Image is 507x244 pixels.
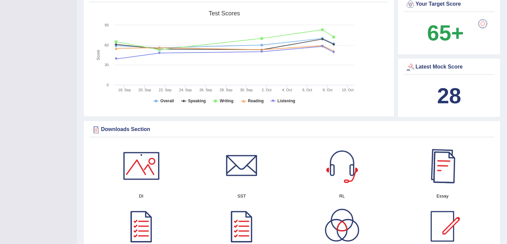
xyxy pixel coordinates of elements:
tspan: Score [96,50,101,60]
text: 0 [107,83,109,87]
tspan: 20. Sep [138,88,151,92]
text: 60 [105,43,109,47]
tspan: Reading [248,99,264,103]
div: Downloads Section [91,125,493,135]
tspan: 6. Oct [302,88,312,92]
text: 90 [105,23,109,27]
h4: RL [295,193,389,200]
tspan: 4. Oct [282,88,292,92]
div: Latest Mock Score [405,62,493,72]
tspan: Listening [277,99,295,103]
tspan: 24. Sep [179,88,192,92]
tspan: Overall [160,99,174,103]
h4: DI [94,193,188,200]
tspan: 26. Sep [199,88,212,92]
h4: SST [195,193,288,200]
b: 28 [437,84,461,108]
tspan: 30. Sep [240,88,253,92]
text: 30 [105,63,109,67]
tspan: Test scores [209,10,240,17]
tspan: 8. Oct [323,88,332,92]
tspan: Speaking [188,99,206,103]
tspan: Writing [220,99,233,103]
tspan: 10. Oct [342,88,353,92]
tspan: 2. Oct [262,88,271,92]
b: 65+ [427,21,464,45]
tspan: 18. Sep [118,88,131,92]
tspan: 22. Sep [159,88,171,92]
tspan: 28. Sep [220,88,232,92]
h4: Essay [396,193,489,200]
